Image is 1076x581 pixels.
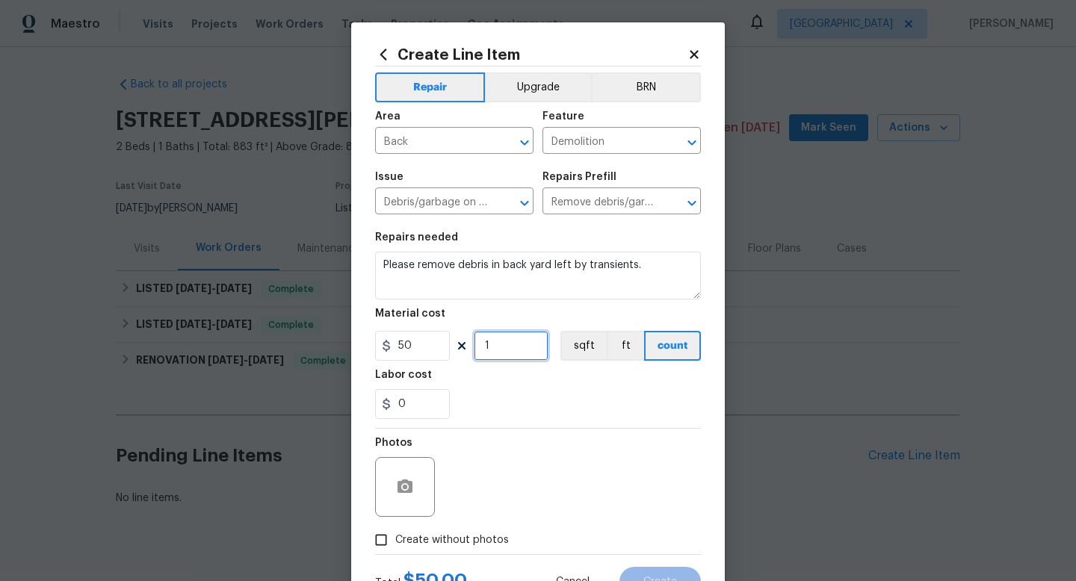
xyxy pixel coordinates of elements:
[375,252,701,299] textarea: Please remove debris in back yard left by transients.
[375,438,412,448] h5: Photos
[395,532,509,548] span: Create without photos
[514,132,535,153] button: Open
[375,308,445,319] h5: Material cost
[514,193,535,214] button: Open
[375,72,485,102] button: Repair
[485,72,592,102] button: Upgrade
[375,111,401,122] h5: Area
[375,232,458,243] h5: Repairs needed
[375,370,432,380] h5: Labor cost
[681,132,702,153] button: Open
[644,331,701,361] button: count
[681,193,702,214] button: Open
[375,172,403,182] h5: Issue
[591,72,701,102] button: BRN
[375,46,687,63] h2: Create Line Item
[542,111,584,122] h5: Feature
[607,331,644,361] button: ft
[542,172,616,182] h5: Repairs Prefill
[560,331,607,361] button: sqft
